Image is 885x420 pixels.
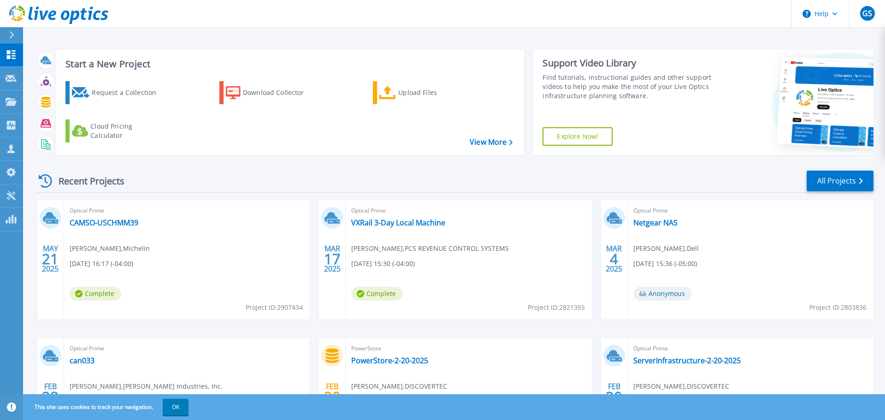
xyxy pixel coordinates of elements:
[35,170,137,192] div: Recent Projects
[324,380,341,414] div: FEB 2025
[351,206,586,216] span: Optical Prime
[324,242,341,276] div: MAR 2025
[633,243,699,254] span: [PERSON_NAME] , Dell
[65,59,513,69] h3: Start a New Project
[606,393,622,401] span: 20
[373,81,476,104] a: Upload Files
[351,343,586,354] span: PowerStore
[398,83,472,102] div: Upload Files
[610,255,618,263] span: 4
[219,81,322,104] a: Download Collector
[65,119,168,142] a: Cloud Pricing Calculator
[633,206,868,216] span: Optical Prime
[633,259,697,269] span: [DATE] 15:36 (-05:00)
[92,83,165,102] div: Request a Collection
[633,287,692,301] span: Anonymous
[70,243,150,254] span: [PERSON_NAME] , Michelin
[70,259,133,269] span: [DATE] 16:17 (-04:00)
[42,255,59,263] span: 21
[862,10,872,17] span: GS
[42,393,59,401] span: 28
[70,218,138,227] a: CAMSO-USCHMM39
[65,81,168,104] a: Request a Collection
[351,259,415,269] span: [DATE] 15:30 (-04:00)
[633,218,678,227] a: Netgear NAS
[351,287,403,301] span: Complete
[633,381,729,391] span: [PERSON_NAME] , DISCOVERTEC
[633,356,741,365] a: ServerInfrastructure-2-20-2025
[70,381,223,391] span: [PERSON_NAME] , [PERSON_NAME] Industries, Inc.
[324,255,341,263] span: 17
[70,343,304,354] span: Optical Prime
[809,302,867,313] span: Project ID: 2803836
[633,343,868,354] span: Optical Prime
[41,380,59,414] div: FEB 2025
[351,381,447,391] span: [PERSON_NAME] , DISCOVERTEC
[246,302,303,313] span: Project ID: 2907434
[70,206,304,216] span: Optical Prime
[90,122,164,140] div: Cloud Pricing Calculator
[41,242,59,276] div: MAY 2025
[351,243,509,254] span: [PERSON_NAME] , PCS REVENUE CONTROL SYSTEMS
[70,287,121,301] span: Complete
[324,393,341,401] span: 20
[243,83,317,102] div: Download Collector
[543,73,716,101] div: Find tutorials, instructional guides and other support videos to help you make the most of your L...
[543,127,613,146] a: Explore Now!
[470,138,513,147] a: View More
[351,356,428,365] a: PowerStore-2-20-2025
[351,218,445,227] a: VXRail 3-Day Local Machine
[543,57,716,69] div: Support Video Library
[605,380,623,414] div: FEB 2025
[605,242,623,276] div: MAR 2025
[528,302,585,313] span: Project ID: 2821355
[807,171,873,191] a: All Projects
[163,399,189,415] button: OK
[70,356,94,365] a: can033
[25,399,189,415] span: This site uses cookies to track your navigation.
